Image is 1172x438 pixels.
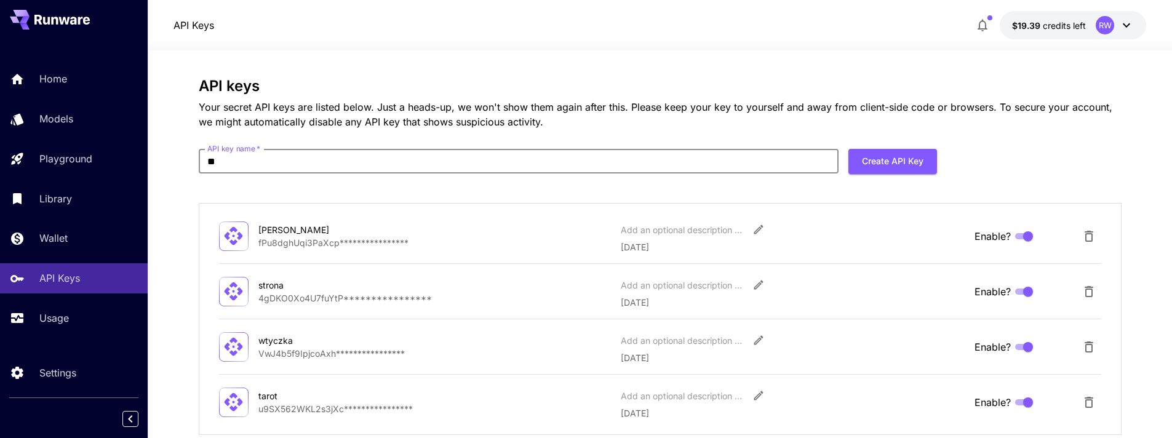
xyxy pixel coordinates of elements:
button: Edit [747,384,770,407]
div: RW [1096,16,1114,34]
button: Edit [747,274,770,296]
button: Delete API Key [1077,279,1101,304]
div: [PERSON_NAME] [258,223,381,236]
nav: breadcrumb [173,18,214,33]
p: [DATE] [621,407,964,420]
div: Add an optional description or comment [621,223,744,236]
p: Playground [39,151,92,166]
div: Add an optional description or comment [621,334,744,347]
p: Library [39,191,72,206]
div: Add an optional description or comment [621,389,744,402]
div: strona [258,279,381,292]
p: Models [39,111,73,126]
p: [DATE] [621,241,964,253]
span: Enable? [975,284,1011,299]
p: Home [39,71,67,86]
label: API key name [207,143,260,154]
span: Enable? [975,395,1011,410]
p: Wallet [39,231,68,245]
button: Collapse sidebar [122,411,138,427]
button: Edit [747,218,770,241]
p: Usage [39,311,69,325]
div: tarot [258,389,381,402]
p: [DATE] [621,351,964,364]
div: $19.3876 [1012,19,1086,32]
button: Create API Key [848,149,937,174]
span: Enable? [975,229,1011,244]
div: Add an optional description or comment [621,279,744,292]
button: Edit [747,329,770,351]
button: Delete API Key [1077,390,1101,415]
p: Your secret API keys are listed below. Just a heads-up, we won't show them again after this. Plea... [199,100,1122,129]
button: Delete API Key [1077,335,1101,359]
span: credits left [1043,20,1086,31]
button: Delete API Key [1077,224,1101,249]
p: Settings [39,365,76,380]
div: Collapse sidebar [132,408,148,430]
button: $19.3876RW [1000,11,1146,39]
h3: API keys [199,78,1122,95]
p: API Keys [39,271,80,285]
p: [DATE] [621,296,964,309]
a: API Keys [173,18,214,33]
span: Enable? [975,340,1011,354]
div: wtyczka [258,334,381,347]
span: $19.39 [1012,20,1043,31]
